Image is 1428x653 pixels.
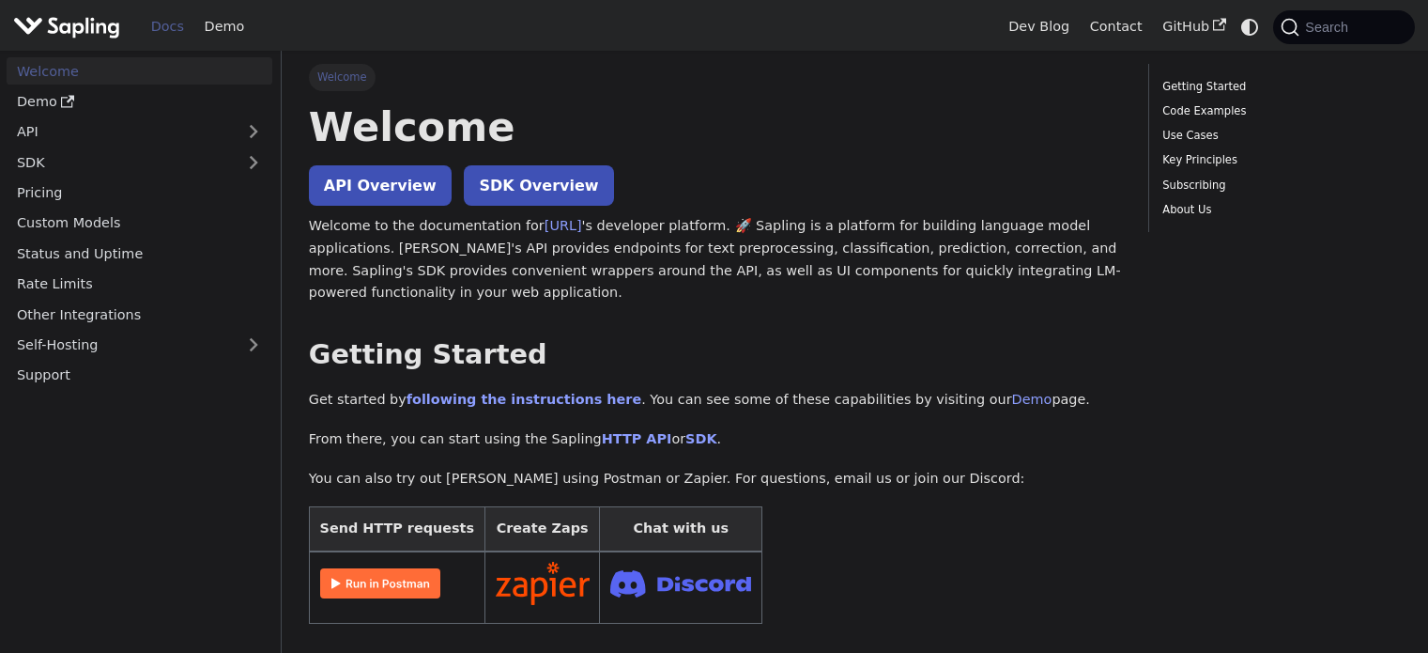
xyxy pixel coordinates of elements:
[7,57,272,85] a: Welcome
[235,148,272,176] button: Expand sidebar category 'SDK'
[602,431,672,446] a: HTTP API
[309,468,1121,490] p: You can also try out [PERSON_NAME] using Postman or Zapier. For questions, email us or join our D...
[496,562,590,605] img: Connect in Zapier
[1162,127,1394,145] a: Use Cases
[141,12,194,41] a: Docs
[1162,151,1394,169] a: Key Principles
[545,218,582,233] a: [URL]
[464,165,613,206] a: SDK Overview
[194,12,254,41] a: Demo
[7,332,272,359] a: Self-Hosting
[309,165,452,206] a: API Overview
[407,392,641,407] a: following the instructions here
[7,179,272,207] a: Pricing
[7,210,272,237] a: Custom Models
[1162,78,1394,96] a: Getting Started
[7,362,272,389] a: Support
[7,148,235,176] a: SDK
[1152,12,1236,41] a: GitHub
[1162,177,1394,194] a: Subscribing
[13,13,120,40] img: Sapling.ai
[13,13,127,40] a: Sapling.aiSapling.ai
[320,568,440,599] img: Run in Postman
[7,118,235,146] a: API
[309,64,376,90] span: Welcome
[7,271,272,298] a: Rate Limits
[309,64,1121,90] nav: Breadcrumbs
[7,240,272,267] a: Status and Uptime
[610,565,751,603] img: Join Discord
[1080,12,1153,41] a: Contact
[7,88,272,116] a: Demo
[685,431,716,446] a: SDK
[309,507,484,552] th: Send HTTP requests
[1162,201,1394,219] a: About Us
[309,389,1121,412] p: Get started by . You can see some of these capabilities by visiting our page.
[1273,10,1414,44] button: Search (Command+K)
[1236,13,1264,40] button: Switch between dark and light mode (currently system mode)
[309,101,1121,152] h1: Welcome
[309,215,1121,304] p: Welcome to the documentation for 's developer platform. 🚀 Sapling is a platform for building lang...
[235,118,272,146] button: Expand sidebar category 'API'
[1012,392,1052,407] a: Demo
[309,428,1121,451] p: From there, you can start using the Sapling or .
[1299,20,1359,35] span: Search
[600,507,762,552] th: Chat with us
[1162,102,1394,120] a: Code Examples
[998,12,1079,41] a: Dev Blog
[309,338,1121,372] h2: Getting Started
[7,301,272,328] a: Other Integrations
[484,507,600,552] th: Create Zaps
